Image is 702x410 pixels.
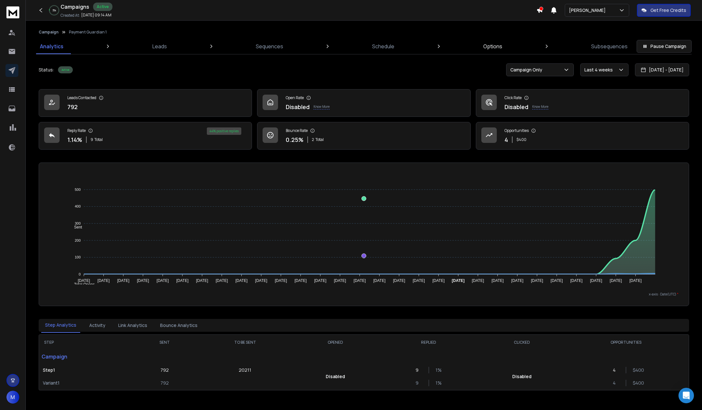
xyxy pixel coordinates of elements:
[286,95,304,100] p: Open Rate
[67,95,96,100] p: Leads Contacted
[75,188,81,191] tspan: 500
[481,335,563,350] th: CLICKED
[78,278,90,283] tspan: [DATE]
[152,42,167,50] p: Leads
[563,335,689,350] th: OPPORTUNITIES
[43,380,129,386] p: Variant 1
[416,367,422,373] p: 9
[613,367,619,373] p: 4
[569,7,608,14] p: [PERSON_NAME]
[6,391,19,404] button: M
[255,278,267,283] tspan: [DATE]
[368,39,398,54] a: Schedule
[476,89,689,117] a: Click RateDisabledKnow More
[6,6,19,18] img: logo
[613,380,619,386] p: 4
[207,127,241,135] div: 44 % positive replies
[505,102,528,111] p: Disabled
[531,278,543,283] tspan: [DATE]
[393,278,405,283] tspan: [DATE]
[196,335,294,350] th: TO BE SENT
[67,128,86,133] p: Reply Rate
[436,380,442,386] p: 1 %
[633,380,639,386] p: $ 400
[511,278,524,283] tspan: [DATE]
[637,4,691,17] button: Get Free Credits
[637,40,692,53] button: Pause Campaign
[75,204,81,208] tspan: 400
[314,278,326,283] tspan: [DATE]
[587,39,631,54] a: Subsequences
[156,318,201,332] button: Bounce Analytics
[239,367,251,373] p: 20211
[256,42,283,50] p: Sequences
[512,373,532,380] p: Disabled
[372,42,394,50] p: Schedule
[532,104,548,109] p: Know More
[630,278,642,283] tspan: [DATE]
[94,137,103,142] span: Total
[53,8,56,12] p: 3 %
[275,278,287,283] tspan: [DATE]
[479,39,506,54] a: Options
[160,367,169,373] p: 792
[75,238,81,242] tspan: 200
[91,137,93,142] span: 9
[286,102,310,111] p: Disabled
[452,278,465,283] tspan: [DATE]
[373,278,386,283] tspan: [DATE]
[61,3,89,11] h1: Campaigns
[85,318,109,332] button: Activity
[93,3,112,11] div: Active
[49,292,678,297] p: x-axis : Date(UTC)
[117,278,130,283] tspan: [DATE]
[610,278,622,283] tspan: [DATE]
[257,89,470,117] a: Open RateDisabledKnow More
[69,30,107,35] p: Payment Guardian 1
[584,67,615,73] p: Last 4 weeks
[67,102,78,111] p: 792
[58,66,73,73] div: Active
[505,128,529,133] p: Opportunities
[216,278,228,283] tspan: [DATE]
[416,380,422,386] p: 9
[39,350,133,363] p: Campaign
[326,373,345,380] p: Disabled
[551,278,563,283] tspan: [DATE]
[133,335,196,350] th: SENT
[476,122,689,150] a: Opportunities4$400
[36,39,67,54] a: Analytics
[678,388,694,403] div: Open Intercom Messenger
[41,318,80,333] button: Step Analytics
[294,335,377,350] th: OPENED
[61,13,80,18] p: Created At:
[196,278,208,283] tspan: [DATE]
[39,122,252,150] a: Reply Rate1.14%9Total44% positive replies
[334,278,346,283] tspan: [DATE]
[75,255,81,259] tspan: 100
[79,272,81,276] tspan: 0
[294,278,307,283] tspan: [DATE]
[67,135,82,144] p: 1.14 %
[39,67,54,73] p: Status:
[591,42,628,50] p: Subsequences
[39,30,59,35] button: Campaign
[39,335,133,350] th: STEP
[590,278,602,283] tspan: [DATE]
[510,67,545,73] p: Campaign Only
[377,335,481,350] th: REPLIED
[75,221,81,225] tspan: 300
[160,380,169,386] p: 792
[114,318,151,332] button: Link Analytics
[286,135,303,144] p: 0.25 %
[505,135,508,144] p: 4
[286,128,308,133] p: Bounce Rate
[39,89,252,117] a: Leads Contacted792
[472,278,484,283] tspan: [DATE]
[570,278,582,283] tspan: [DATE]
[236,278,248,283] tspan: [DATE]
[43,367,129,373] p: Step 1
[69,225,82,229] span: Sent
[81,13,111,18] p: [DATE] 09:14 AM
